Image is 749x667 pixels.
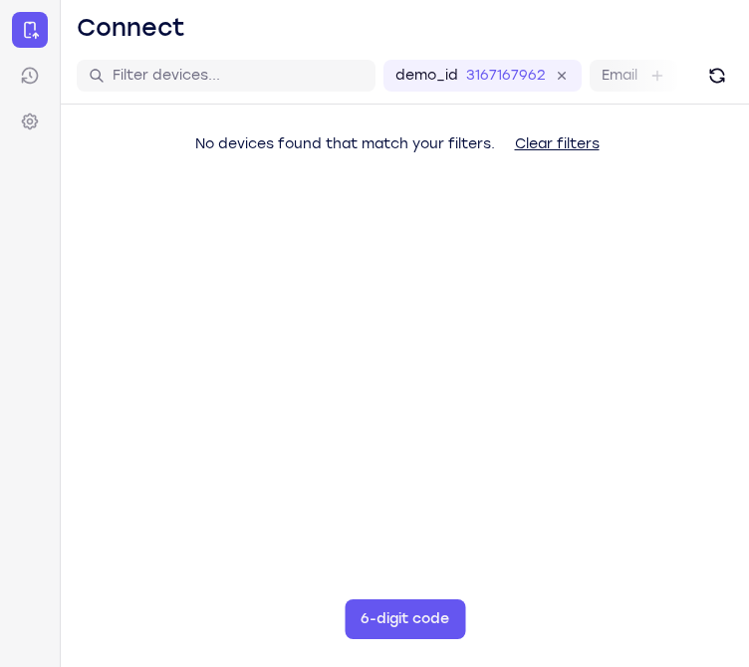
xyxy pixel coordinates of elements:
[395,66,458,86] label: demo_id
[345,599,465,639] button: 6-digit code
[701,60,733,92] button: Refresh
[499,124,616,164] button: Clear filters
[602,66,637,86] label: Email
[12,104,48,139] a: Settings
[12,12,48,48] a: Connect
[12,58,48,94] a: Sessions
[77,12,185,44] h1: Connect
[195,135,495,152] span: No devices found that match your filters.
[113,66,364,86] input: Filter devices...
